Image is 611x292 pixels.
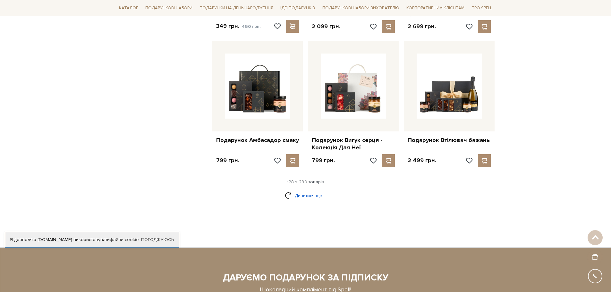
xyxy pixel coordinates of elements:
[116,3,141,13] a: Каталог
[143,3,195,13] a: Подарункові набори
[408,157,436,164] p: 2 499 грн.
[216,22,261,30] p: 349 грн.
[408,23,436,30] p: 2 699 грн.
[197,3,276,13] a: Подарунки на День народження
[312,157,335,164] p: 799 грн.
[110,237,139,242] a: файли cookie
[408,137,491,144] a: Подарунок Втілювач бажань
[216,157,239,164] p: 799 грн.
[320,3,402,13] a: Подарункові набори вихователю
[141,237,174,243] a: Погоджуюсь
[242,24,261,29] span: 450 грн.
[312,23,340,30] p: 2 099 грн.
[278,3,318,13] a: Ідеї подарунків
[114,179,497,185] div: 128 з 290 товарів
[285,190,327,201] a: Дивитися ще
[312,137,395,152] a: Подарунок Вигук серця - Колекція Для Неї
[216,137,299,144] a: Подарунок Амбасадор смаку
[5,237,179,243] div: Я дозволяю [DOMAIN_NAME] використовувати
[404,3,467,13] a: Корпоративним клієнтам
[469,3,495,13] a: Про Spell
